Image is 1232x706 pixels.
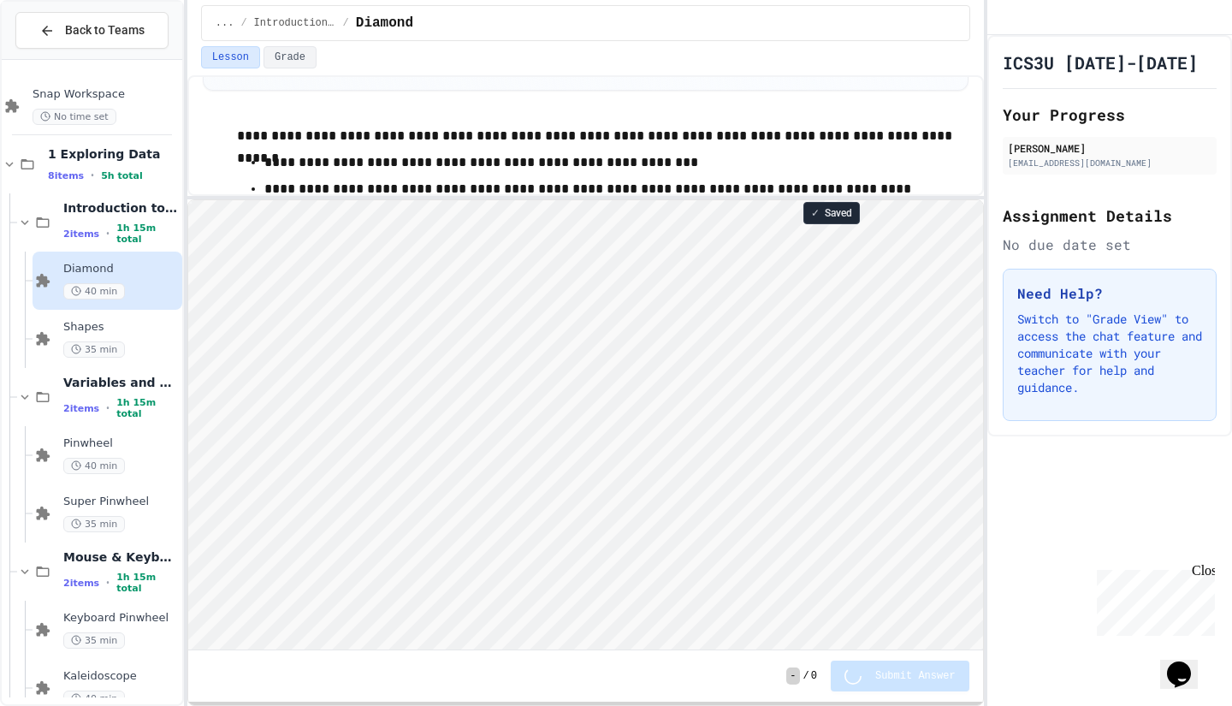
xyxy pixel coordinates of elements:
span: 2 items [63,578,99,589]
span: Super Pinwheel [63,495,179,509]
span: Variables and Blocks [63,375,179,390]
span: No time set [33,109,116,125]
h1: ICS3U [DATE]-[DATE] [1003,50,1198,74]
span: Submit Answer [875,669,956,683]
span: 35 min [63,341,125,358]
span: • [106,401,110,415]
span: • [106,576,110,590]
span: 35 min [63,516,125,532]
div: [EMAIL_ADDRESS][DOMAIN_NAME] [1008,157,1211,169]
span: Introduction to Snap [63,200,179,216]
p: Switch to "Grade View" to access the chat feature and communicate with your teacher for help and ... [1017,311,1202,396]
span: / [343,16,349,30]
span: ✓ [811,206,820,220]
span: 2 items [63,403,99,414]
div: No due date set [1003,234,1217,255]
span: Shapes [63,320,179,335]
span: 40 min [63,283,125,300]
span: 0 [811,669,817,683]
iframe: chat widget [1090,563,1215,636]
span: Snap Workspace [33,87,179,102]
span: Diamond [356,13,413,33]
div: Chat with us now!Close [7,7,118,109]
span: 1h 15m total [116,397,179,419]
span: • [106,227,110,240]
span: Back to Teams [65,21,145,39]
span: • [91,169,94,182]
h3: Need Help? [1017,283,1202,304]
iframe: chat widget [1160,638,1215,689]
span: 8 items [48,170,84,181]
span: 2 items [63,228,99,240]
h2: Your Progress [1003,103,1217,127]
span: Diamond [63,262,179,276]
span: Kaleidoscope [63,669,179,684]
span: 1h 15m total [116,572,179,594]
button: Lesson [201,46,260,68]
span: Keyboard Pinwheel [63,611,179,626]
span: Introduction to Snap [254,16,336,30]
span: 1 Exploring Data [48,146,179,162]
span: 1h 15m total [116,222,179,245]
span: Saved [825,206,852,220]
span: - [786,667,799,685]
span: Mouse & Keyboard [63,549,179,565]
h2: Assignment Details [1003,204,1217,228]
button: Grade [264,46,317,68]
span: 5h total [101,170,143,181]
span: / [240,16,246,30]
span: 35 min [63,632,125,649]
div: [PERSON_NAME] [1008,140,1211,156]
span: / [803,669,809,683]
span: ... [216,16,234,30]
iframe: Snap! Programming Environment [188,200,983,650]
span: 40 min [63,458,125,474]
span: Pinwheel [63,436,179,451]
